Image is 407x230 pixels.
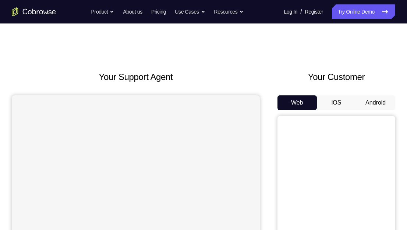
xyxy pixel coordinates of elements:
h2: Your Customer [277,70,395,84]
a: Go to the home page [12,7,56,16]
span: / [300,7,302,16]
a: Log In [284,4,297,19]
button: Product [91,4,114,19]
a: Pricing [151,4,166,19]
a: About us [123,4,142,19]
button: Resources [214,4,244,19]
button: Web [277,95,317,110]
a: Try Online Demo [332,4,395,19]
button: Use Cases [175,4,205,19]
h2: Your Support Agent [12,70,260,84]
button: iOS [317,95,356,110]
a: Register [305,4,323,19]
button: Android [356,95,395,110]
